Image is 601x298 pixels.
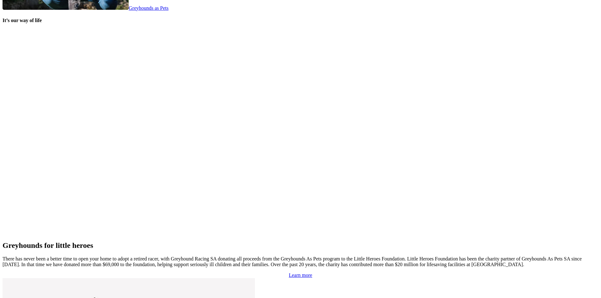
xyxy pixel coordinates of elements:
[129,5,168,11] span: Greyhounds as Pets
[3,18,598,23] h4: It’s our way of life
[3,256,598,267] p: There has never been a better time to open your home to adopt a retired racer, with Greyhound Rac...
[3,241,598,250] h2: Greyhounds for little heroes
[3,5,168,11] a: Greyhounds as Pets
[289,272,312,278] a: Learn more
